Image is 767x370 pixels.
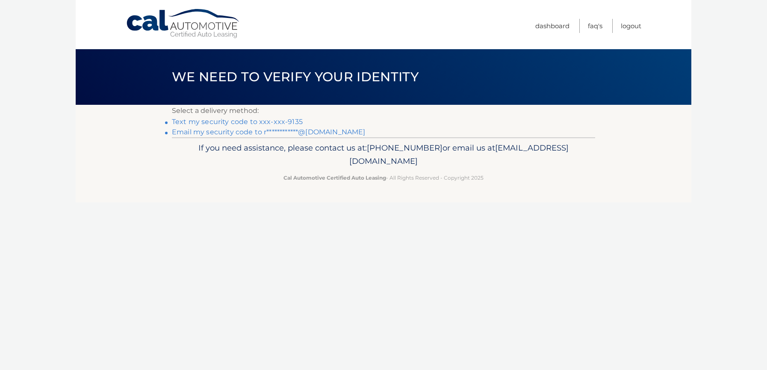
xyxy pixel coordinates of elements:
[172,105,595,117] p: Select a delivery method:
[367,143,442,153] span: [PHONE_NUMBER]
[535,19,569,33] a: Dashboard
[177,173,590,182] p: - All Rights Reserved - Copyright 2025
[283,175,386,181] strong: Cal Automotive Certified Auto Leasing
[126,9,241,39] a: Cal Automotive
[172,118,303,126] a: Text my security code to xxx-xxx-9135
[588,19,602,33] a: FAQ's
[621,19,641,33] a: Logout
[177,141,590,169] p: If you need assistance, please contact us at: or email us at
[172,69,419,85] span: We need to verify your identity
